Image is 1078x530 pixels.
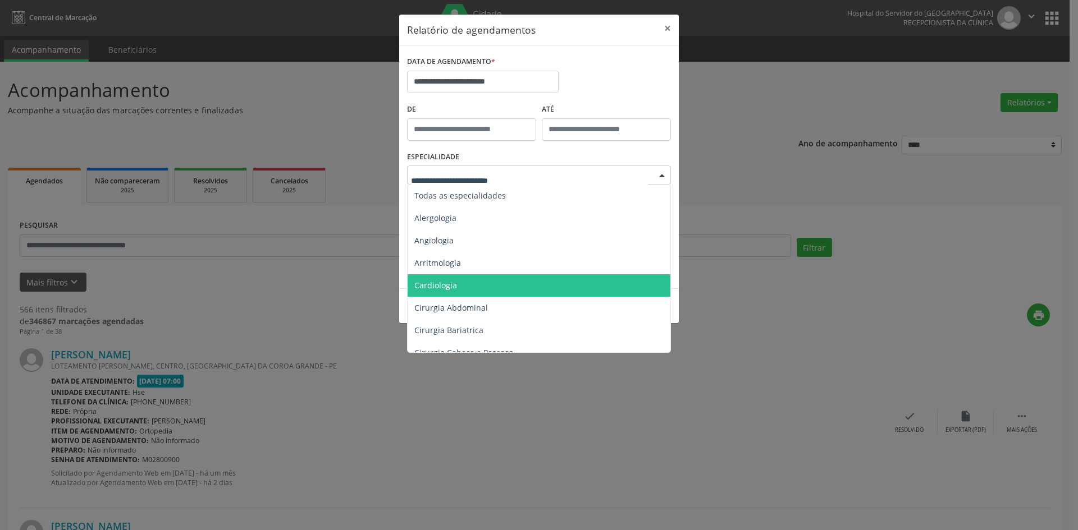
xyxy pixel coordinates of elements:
[414,213,456,223] span: Alergologia
[414,235,454,246] span: Angiologia
[407,101,536,118] label: De
[542,101,671,118] label: ATÉ
[414,280,457,291] span: Cardiologia
[414,325,483,335] span: Cirurgia Bariatrica
[407,53,495,71] label: DATA DE AGENDAMENTO
[407,22,536,37] h5: Relatório de agendamentos
[656,15,679,42] button: Close
[414,190,506,201] span: Todas as especialidades
[414,302,488,313] span: Cirurgia Abdominal
[414,347,513,358] span: Cirurgia Cabeça e Pescoço
[407,149,459,166] label: ESPECIALIDADE
[414,257,461,268] span: Arritmologia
